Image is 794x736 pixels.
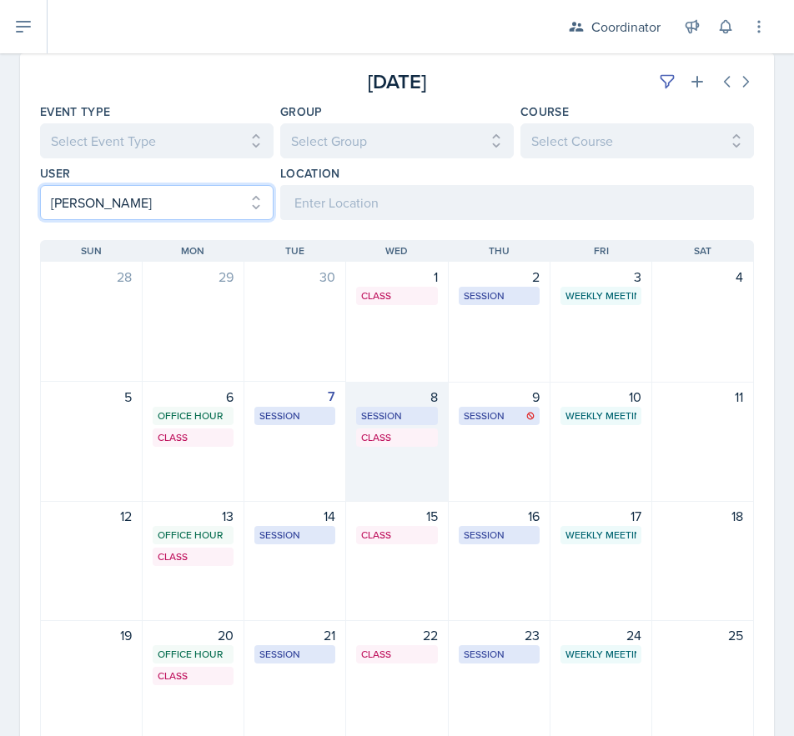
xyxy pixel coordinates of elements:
div: 19 [51,625,132,645]
div: 2 [459,267,540,287]
div: Class [361,288,432,303]
div: Office Hour [158,408,229,423]
div: Session [464,408,535,423]
div: Class [361,430,432,445]
span: Wed [385,243,408,258]
label: Event Type [40,103,111,120]
div: 11 [662,387,743,407]
div: Class [158,549,229,564]
span: Mon [181,243,204,258]
div: 7 [254,387,335,407]
span: Tue [285,243,304,258]
span: Sun [81,243,102,258]
div: Weekly Meeting [565,288,636,303]
div: 12 [51,506,132,526]
div: 21 [254,625,335,645]
div: 14 [254,506,335,526]
div: 24 [560,625,641,645]
span: Thu [489,243,510,258]
div: 13 [153,506,234,526]
div: Weekly Meeting [565,647,636,662]
div: 1 [356,267,437,287]
div: Class [158,668,229,683]
div: Session [259,647,330,662]
div: 5 [51,387,132,407]
div: 20 [153,625,234,645]
div: 8 [356,387,437,407]
div: 9 [459,387,540,407]
div: 30 [254,267,335,287]
div: Session [464,288,535,303]
div: 10 [560,387,641,407]
div: 4 [662,267,743,287]
div: Class [361,528,432,543]
label: User [40,165,70,182]
div: Session [361,408,432,423]
div: 28 [51,267,132,287]
div: 22 [356,625,437,645]
div: Coordinator [591,17,661,37]
div: Session [259,528,330,543]
div: Session [464,647,535,662]
div: Class [361,647,432,662]
div: Class [158,430,229,445]
div: 18 [662,506,743,526]
div: 6 [153,387,234,407]
div: 25 [662,625,743,645]
div: 29 [153,267,234,287]
div: Weekly Meeting [565,408,636,423]
label: Location [280,165,340,182]
div: 16 [459,506,540,526]
div: 3 [560,267,641,287]
div: Session [464,528,535,543]
label: Group [280,103,323,120]
div: [DATE] [278,67,515,97]
span: Sat [694,243,711,258]
div: Weekly Meeting [565,528,636,543]
div: 23 [459,625,540,645]
div: Office Hour [158,647,229,662]
input: Enter Location [280,185,754,220]
div: Office Hour [158,528,229,543]
div: 15 [356,506,437,526]
label: Course [520,103,569,120]
div: 17 [560,506,641,526]
span: Fri [594,243,609,258]
div: Session [259,408,330,423]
